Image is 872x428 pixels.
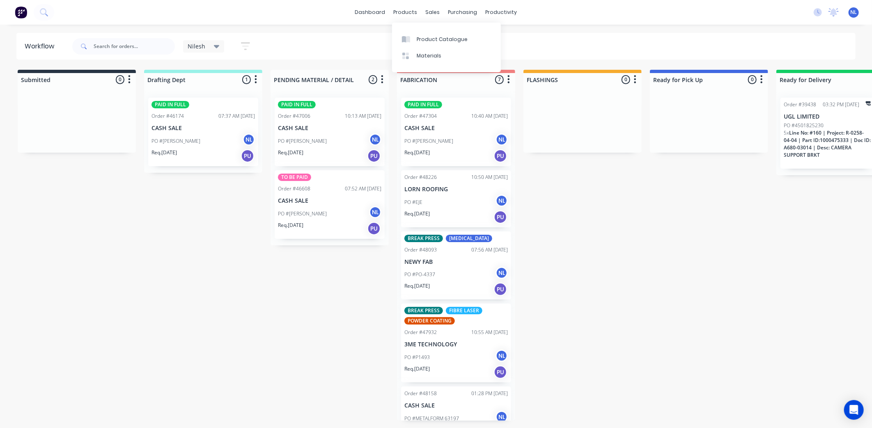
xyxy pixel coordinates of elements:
[404,199,422,206] p: PO #EJE
[278,222,303,229] p: Req. [DATE]
[151,137,200,145] p: PO #[PERSON_NAME]
[369,133,381,146] div: NL
[278,197,381,204] p: CASH SALE
[151,149,177,156] p: Req. [DATE]
[390,6,422,18] div: products
[94,38,175,55] input: Search for orders...
[404,317,455,325] div: POWDER COATING
[404,174,437,181] div: Order #48226
[446,235,492,242] div: [MEDICAL_DATA]
[404,415,459,422] p: PO #METALFORM 63197
[471,112,508,120] div: 10:40 AM [DATE]
[241,149,254,163] div: PU
[496,411,508,423] div: NL
[496,195,508,207] div: NL
[401,98,511,166] div: PAID IN FULLOrder #4730410:40 AM [DATE]CASH SALEPO #[PERSON_NAME]NLReq.[DATE]PU
[401,231,511,300] div: BREAK PRESS[MEDICAL_DATA]Order #4809307:56 AM [DATE]NEWY FABPO #PO-4337NLReq.[DATE]PU
[494,149,507,163] div: PU
[275,98,385,166] div: PAID IN FULLOrder #4700610:13 AM [DATE]CASH SALEPO #[PERSON_NAME]NLReq.[DATE]PU
[218,112,255,120] div: 07:37 AM [DATE]
[404,341,508,348] p: 3ME TECHNOLOGY
[278,210,327,217] p: PO #[PERSON_NAME]
[496,350,508,362] div: NL
[243,133,255,146] div: NL
[422,6,444,18] div: sales
[404,365,430,373] p: Req. [DATE]
[494,283,507,296] div: PU
[404,149,430,156] p: Req. [DATE]
[494,211,507,224] div: PU
[784,129,789,136] span: 5 x
[404,210,430,217] p: Req. [DATE]
[278,137,327,145] p: PO #[PERSON_NAME]
[151,125,255,132] p: CASH SALE
[482,6,521,18] div: productivity
[444,6,482,18] div: purchasing
[471,174,508,181] div: 10:50 AM [DATE]
[404,186,508,193] p: LORN ROOFING
[151,112,184,120] div: Order #46174
[823,101,859,108] div: 03:32 PM [DATE]
[278,112,310,120] div: Order #47006
[844,400,864,420] div: Open Intercom Messenger
[471,390,508,397] div: 01:28 PM [DATE]
[404,125,508,132] p: CASH SALE
[151,101,189,108] div: PAID IN FULL
[404,354,430,361] p: PO #P1493
[784,122,824,129] p: PO #4501825230
[278,149,303,156] p: Req. [DATE]
[417,36,468,43] div: Product Catalogue
[404,329,437,336] div: Order #47932
[278,174,311,181] div: TO BE PAID
[404,101,442,108] div: PAID IN FULL
[404,137,453,145] p: PO #[PERSON_NAME]
[392,48,501,64] a: Materials
[345,185,381,192] div: 07:52 AM [DATE]
[496,133,508,146] div: NL
[404,282,430,290] p: Req. [DATE]
[404,390,437,397] div: Order #48158
[351,6,390,18] a: dashboard
[275,170,385,239] div: TO BE PAIDOrder #4660807:52 AM [DATE]CASH SALEPO #[PERSON_NAME]NLReq.[DATE]PU
[367,222,381,235] div: PU
[784,129,871,158] span: Line No: #160 | Project: R-0258-04-04 | Part ID:1000475333 | Doc ID: A680-03014 | Desc: CAMERA SU...
[401,304,511,382] div: BREAK PRESSFIBRE LASERPOWDER COATINGOrder #4793210:55 AM [DATE]3ME TECHNOLOGYPO #P1493NLReq.[DATE]PU
[404,246,437,254] div: Order #48093
[278,101,316,108] div: PAID IN FULL
[851,9,857,16] span: NL
[404,271,435,278] p: PO #PO-4337
[784,113,871,120] p: UGL LIMITED
[496,267,508,279] div: NL
[471,329,508,336] div: 10:55 AM [DATE]
[417,52,441,60] div: Materials
[345,112,381,120] div: 10:13 AM [DATE]
[404,259,508,265] p: NEWY FAB
[404,112,437,120] div: Order #47304
[25,41,58,51] div: Workflow
[446,307,482,314] div: FIBRE LASER
[404,307,443,314] div: BREAK PRESS
[401,170,511,227] div: Order #4822610:50 AM [DATE]LORN ROOFINGPO #EJENLReq.[DATE]PU
[367,149,381,163] div: PU
[15,6,27,18] img: Factory
[404,235,443,242] div: BREAK PRESS
[392,31,501,47] a: Product Catalogue
[369,206,381,218] div: NL
[471,246,508,254] div: 07:56 AM [DATE]
[278,125,381,132] p: CASH SALE
[188,42,206,50] span: Nilesh
[784,101,816,108] div: Order #39438
[278,185,310,192] div: Order #46608
[494,366,507,379] div: PU
[148,98,258,166] div: PAID IN FULLOrder #4617407:37 AM [DATE]CASH SALEPO #[PERSON_NAME]NLReq.[DATE]PU
[404,402,508,409] p: CASH SALE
